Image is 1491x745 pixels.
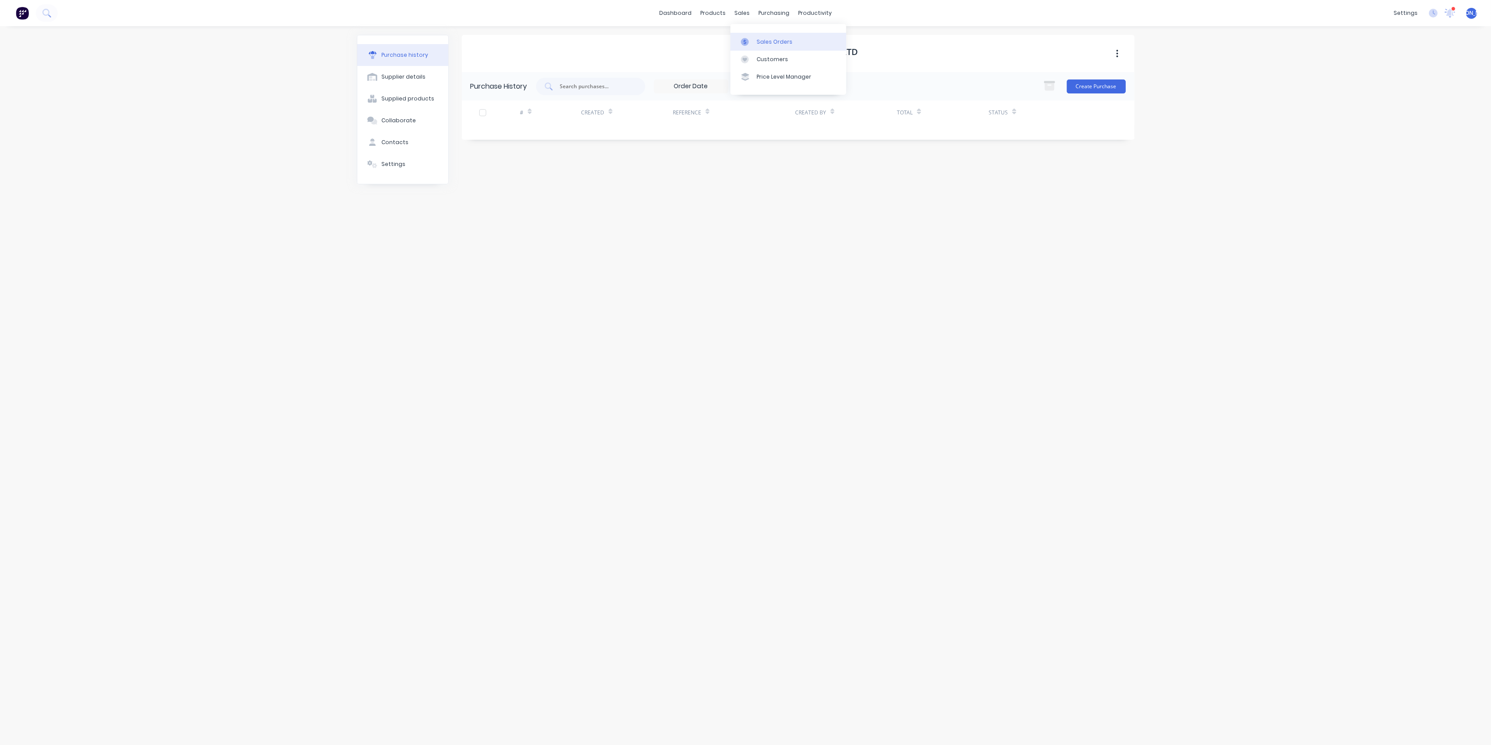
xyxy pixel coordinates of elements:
div: Customers [757,55,788,63]
input: Order Date [654,80,728,93]
div: Collaborate [381,117,416,124]
a: Price Level Manager [730,68,846,86]
div: productivity [794,7,836,20]
input: Search purchases... [559,82,632,91]
button: Contacts [357,131,448,153]
div: Supplier details [381,73,426,81]
div: Settings [381,160,405,168]
button: Supplied products [357,88,448,110]
div: Purchase History [470,81,527,92]
div: settings [1389,7,1422,20]
button: Create Purchase [1067,79,1126,93]
div: Contacts [381,138,408,146]
div: Total [897,109,913,117]
a: Sales Orders [730,33,846,50]
div: Sales Orders [757,38,792,46]
button: Collaborate [357,110,448,131]
div: Supplied products [381,95,434,103]
div: products [696,7,730,20]
div: Price Level Manager [757,73,811,81]
div: Purchase history [381,51,428,59]
div: Created [581,109,604,117]
div: purchasing [754,7,794,20]
a: Customers [730,51,846,68]
div: # [520,109,523,117]
img: Factory [16,7,29,20]
div: Reference [673,109,701,117]
div: Created By [795,109,826,117]
div: Status [989,109,1008,117]
button: Settings [357,153,448,175]
div: sales [730,7,754,20]
button: Supplier details [357,66,448,88]
button: Purchase history [357,44,448,66]
a: dashboard [655,7,696,20]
